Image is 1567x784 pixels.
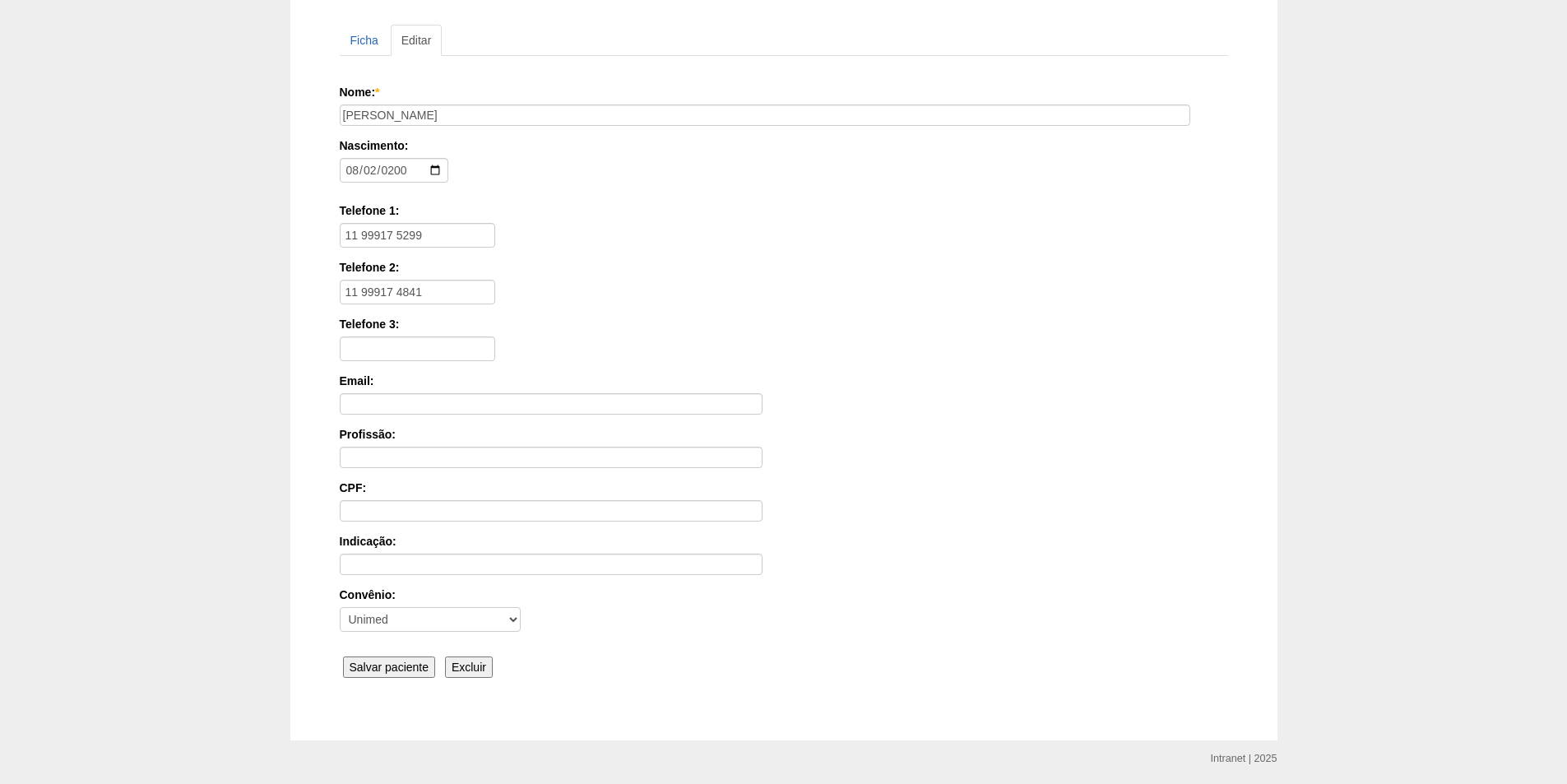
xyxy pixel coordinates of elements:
[340,480,1228,496] label: CPF:
[340,316,1228,332] label: Telefone 3:
[343,656,436,678] input: Salvar paciente
[1211,750,1277,767] div: Intranet | 2025
[340,84,1228,100] label: Nome:
[340,533,1228,550] label: Indicação:
[445,656,493,678] input: Excluir
[391,25,443,56] a: Editar
[340,587,1228,603] label: Convênio:
[340,25,389,56] a: Ficha
[340,259,1228,276] label: Telefone 2:
[375,86,379,99] span: Este campo é obrigatório.
[340,137,1222,154] label: Nascimento:
[340,202,1228,219] label: Telefone 1:
[340,426,1228,443] label: Profissão:
[340,373,1228,389] label: Email:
